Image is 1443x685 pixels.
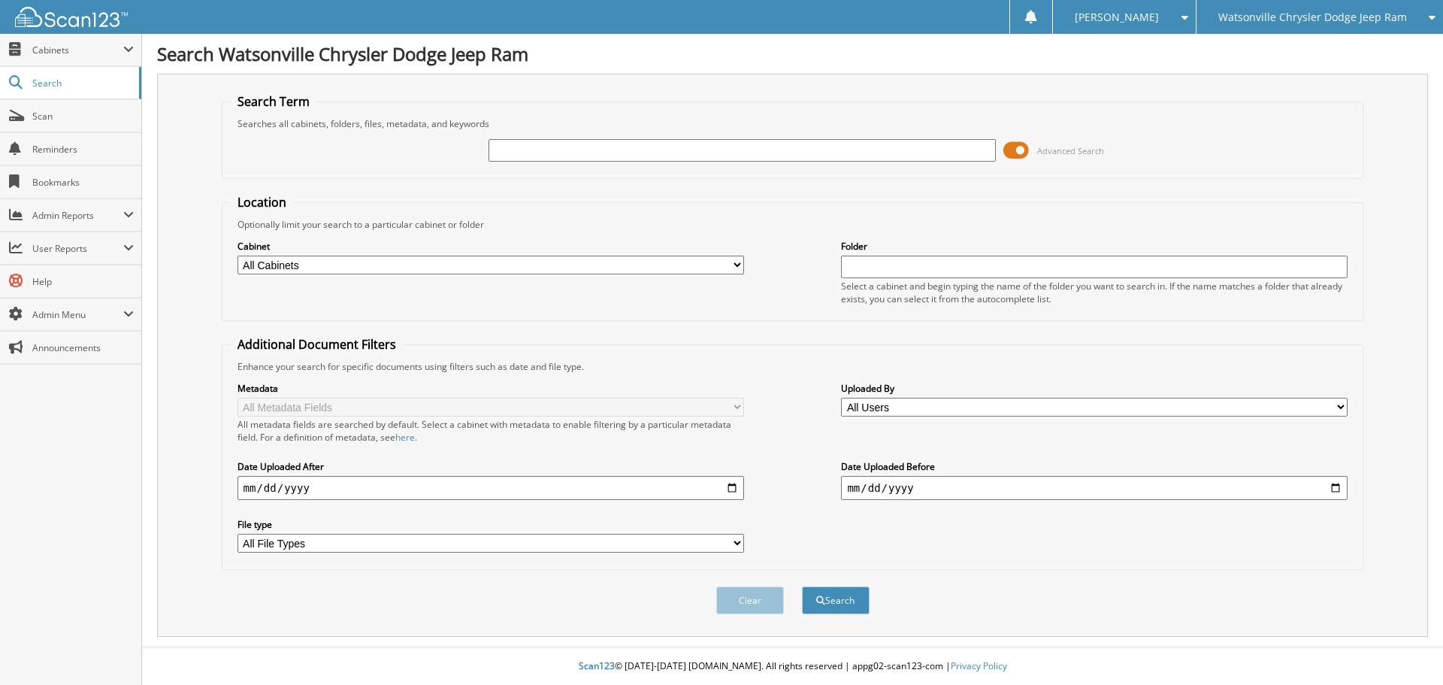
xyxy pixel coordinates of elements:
[841,476,1348,500] input: end
[230,194,294,211] legend: Location
[1037,145,1104,156] span: Advanced Search
[237,476,744,500] input: start
[230,93,317,110] legend: Search Term
[32,308,123,321] span: Admin Menu
[230,117,1356,130] div: Searches all cabinets, folders, files, metadata, and keywords
[841,460,1348,473] label: Date Uploaded Before
[579,659,615,672] span: Scan123
[32,275,134,288] span: Help
[802,586,870,614] button: Search
[237,240,744,253] label: Cabinet
[32,209,123,222] span: Admin Reports
[237,382,744,395] label: Metadata
[237,418,744,444] div: All metadata fields are searched by default. Select a cabinet with metadata to enable filtering b...
[237,460,744,473] label: Date Uploaded After
[395,431,415,444] a: here
[157,41,1428,66] h1: Search Watsonville Chrysler Dodge Jeep Ram
[230,336,404,353] legend: Additional Document Filters
[951,659,1007,672] a: Privacy Policy
[32,341,134,354] span: Announcements
[1218,13,1407,22] span: Watsonville Chrysler Dodge Jeep Ram
[32,143,134,156] span: Reminders
[716,586,784,614] button: Clear
[230,218,1356,231] div: Optionally limit your search to a particular cabinet or folder
[15,7,128,27] img: scan123-logo-white.svg
[237,518,744,531] label: File type
[1075,13,1159,22] span: [PERSON_NAME]
[142,648,1443,685] div: © [DATE]-[DATE] [DOMAIN_NAME]. All rights reserved | appg02-scan123-com |
[841,382,1348,395] label: Uploaded By
[32,242,123,255] span: User Reports
[32,44,123,56] span: Cabinets
[841,280,1348,305] div: Select a cabinet and begin typing the name of the folder you want to search in. If the name match...
[32,110,134,123] span: Scan
[32,176,134,189] span: Bookmarks
[32,77,132,89] span: Search
[230,360,1356,373] div: Enhance your search for specific documents using filters such as date and file type.
[841,240,1348,253] label: Folder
